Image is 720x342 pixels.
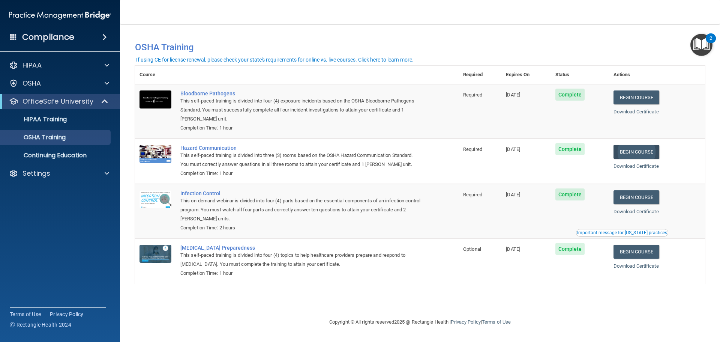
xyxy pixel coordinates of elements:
[613,145,659,159] a: Begin Course
[463,246,481,252] span: Optional
[482,319,511,325] a: Terms of Use
[50,310,84,318] a: Privacy Policy
[613,245,659,259] a: Begin Course
[613,190,659,204] a: Begin Course
[613,263,659,269] a: Download Certificate
[180,145,421,151] a: Hazard Communication
[555,89,585,101] span: Complete
[463,92,482,98] span: Required
[501,66,550,84] th: Expires On
[135,56,415,63] button: If using CE for license renewal, please check your state's requirements for online vs. live cours...
[22,79,41,88] p: OSHA
[5,116,67,123] p: HIPAA Training
[577,231,667,235] div: Important message for [US_STATE] practices
[463,146,482,152] span: Required
[576,229,668,237] button: Read this if you are a dental practitioner in the state of CA
[180,124,421,133] div: Completion Time: 1 hour
[451,319,480,325] a: Privacy Policy
[180,269,421,278] div: Completion Time: 1 hour
[5,152,107,159] p: Continuing Education
[613,163,659,169] a: Download Certificate
[613,90,659,104] a: Begin Course
[609,66,705,84] th: Actions
[180,223,421,232] div: Completion Time: 2 hours
[709,38,712,48] div: 2
[22,61,42,70] p: HIPAA
[9,8,111,23] img: PMB logo
[555,143,585,155] span: Complete
[283,310,557,334] div: Copyright © All rights reserved 2025 @ Rectangle Health | |
[5,134,66,141] p: OSHA Training
[180,96,421,124] div: This self-paced training is divided into four (4) exposure incidents based on the OSHA Bloodborne...
[22,32,74,42] h4: Compliance
[463,192,482,197] span: Required
[135,42,705,53] h4: OSHA Training
[555,243,585,255] span: Complete
[506,146,520,152] span: [DATE]
[459,66,501,84] th: Required
[180,190,421,196] a: Infection Control
[180,245,421,251] a: [MEDICAL_DATA] Preparedness
[10,321,71,328] span: Ⓒ Rectangle Health 2024
[180,90,421,96] a: Bloodborne Pathogens
[10,310,41,318] a: Terms of Use
[506,192,520,197] span: [DATE]
[135,66,176,84] th: Course
[180,169,421,178] div: Completion Time: 1 hour
[9,97,109,106] a: OfficeSafe University
[551,66,609,84] th: Status
[136,57,414,62] div: If using CE for license renewal, please check your state's requirements for online vs. live cours...
[613,209,659,214] a: Download Certificate
[9,79,109,88] a: OSHA
[180,251,421,269] div: This self-paced training is divided into four (4) topics to help healthcare providers prepare and...
[506,246,520,252] span: [DATE]
[22,169,50,178] p: Settings
[9,61,109,70] a: HIPAA
[690,34,712,56] button: Open Resource Center, 2 new notifications
[180,196,421,223] div: This on-demand webinar is divided into four (4) parts based on the essential components of an inf...
[180,151,421,169] div: This self-paced training is divided into three (3) rooms based on the OSHA Hazard Communication S...
[613,109,659,115] a: Download Certificate
[22,97,93,106] p: OfficeSafe University
[506,92,520,98] span: [DATE]
[9,169,109,178] a: Settings
[555,188,585,200] span: Complete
